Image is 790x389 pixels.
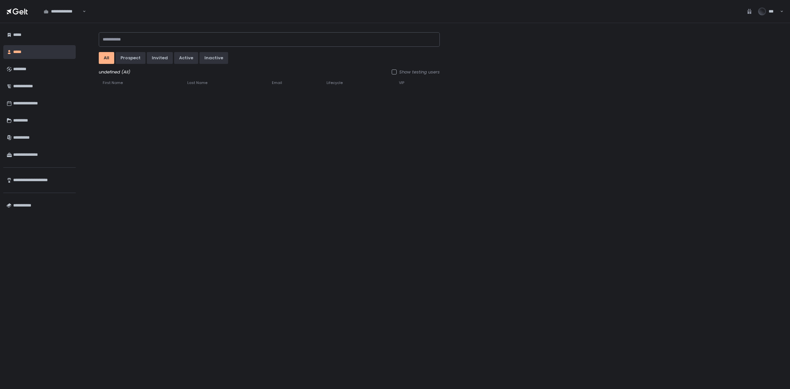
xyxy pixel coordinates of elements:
div: prospect [120,55,141,61]
span: First Name [103,80,123,85]
div: Search for option [39,4,86,18]
button: active [174,52,198,64]
span: VIP [399,80,404,85]
button: invited [147,52,173,64]
span: Email [272,80,282,85]
div: active [179,55,193,61]
input: Search for option [81,8,82,15]
div: inactive [204,55,223,61]
span: Lifecycle [327,80,343,85]
button: inactive [199,52,228,64]
button: prospect [116,52,145,64]
span: Last Name [187,80,207,85]
button: All [99,52,114,64]
div: All [104,55,109,61]
div: undefined (All) [99,69,440,75]
div: invited [152,55,168,61]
